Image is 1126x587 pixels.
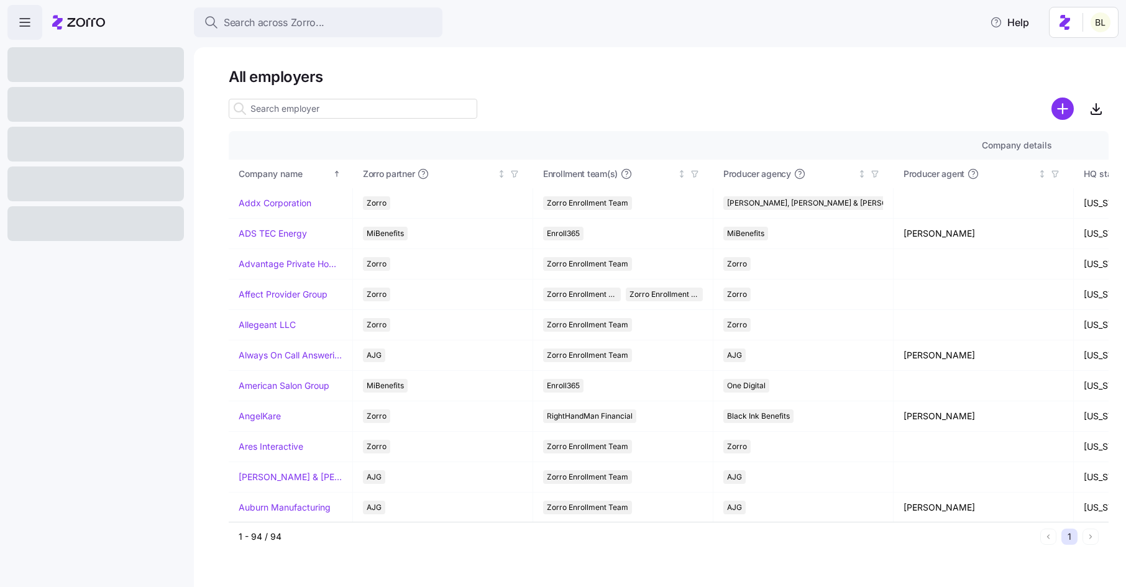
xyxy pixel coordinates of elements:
[239,167,331,181] div: Company name
[1061,529,1078,545] button: 1
[367,501,382,514] span: AJG
[239,258,342,270] a: Advantage Private Home Care
[1038,170,1046,178] div: Not sorted
[677,170,686,178] div: Not sorted
[1091,12,1110,32] img: 2fabda6663eee7a9d0b710c60bc473af
[547,227,580,240] span: Enroll365
[547,440,628,453] span: Zorro Enrollment Team
[367,288,387,301] span: Zorro
[713,160,894,188] th: Producer agencyNot sorted
[547,257,628,271] span: Zorro Enrollment Team
[547,196,628,210] span: Zorro Enrollment Team
[367,196,387,210] span: Zorro
[239,349,342,362] a: Always On Call Answering Service
[629,288,700,301] span: Zorro Enrollment Experts
[547,470,628,484] span: Zorro Enrollment Team
[229,67,1109,86] h1: All employers
[547,348,628,362] span: Zorro Enrollment Team
[239,501,331,514] a: Auburn Manufacturing
[367,348,382,362] span: AJG
[547,379,580,393] span: Enroll365
[727,470,742,484] span: AJG
[727,288,747,301] span: Zorro
[547,318,628,332] span: Zorro Enrollment Team
[727,257,747,271] span: Zorro
[727,440,747,453] span: Zorro
[239,410,281,422] a: AngelKare
[367,409,387,423] span: Zorro
[239,319,296,331] a: Allegeant LLC
[894,340,1074,371] td: [PERSON_NAME]
[332,170,341,178] div: Sorted ascending
[229,160,353,188] th: Company nameSorted ascending
[727,409,790,423] span: Black Ink Benefits
[497,170,506,178] div: Not sorted
[547,288,617,301] span: Zorro Enrollment Team
[980,10,1039,35] button: Help
[727,318,747,332] span: Zorro
[727,227,764,240] span: MiBenefits
[367,470,382,484] span: AJG
[858,170,866,178] div: Not sorted
[727,196,920,210] span: [PERSON_NAME], [PERSON_NAME] & [PERSON_NAME]
[239,227,307,240] a: ADS TEC Energy
[547,501,628,514] span: Zorro Enrollment Team
[367,227,404,240] span: MiBenefits
[367,257,387,271] span: Zorro
[990,15,1029,30] span: Help
[543,168,618,180] span: Enrollment team(s)
[727,379,766,393] span: One Digital
[723,168,791,180] span: Producer agency
[1083,529,1099,545] button: Next page
[727,348,742,362] span: AJG
[894,493,1074,523] td: [PERSON_NAME]
[239,380,329,392] a: American Salon Group
[239,440,303,453] a: Ares Interactive
[239,197,311,209] a: Addx Corporation
[894,219,1074,249] td: [PERSON_NAME]
[363,168,414,180] span: Zorro partner
[239,471,342,483] a: [PERSON_NAME] & [PERSON_NAME]'s
[727,501,742,514] span: AJG
[239,530,1035,543] div: 1 - 94 / 94
[1040,529,1056,545] button: Previous page
[229,99,477,119] input: Search employer
[894,401,1074,432] td: [PERSON_NAME]
[367,379,404,393] span: MiBenefits
[367,318,387,332] span: Zorro
[224,15,324,30] span: Search across Zorro...
[904,168,964,180] span: Producer agent
[1051,98,1074,120] svg: add icon
[367,440,387,453] span: Zorro
[533,160,713,188] th: Enrollment team(s)Not sorted
[547,409,633,423] span: RightHandMan Financial
[353,160,533,188] th: Zorro partnerNot sorted
[894,160,1074,188] th: Producer agentNot sorted
[239,288,327,301] a: Affect Provider Group
[194,7,442,37] button: Search across Zorro...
